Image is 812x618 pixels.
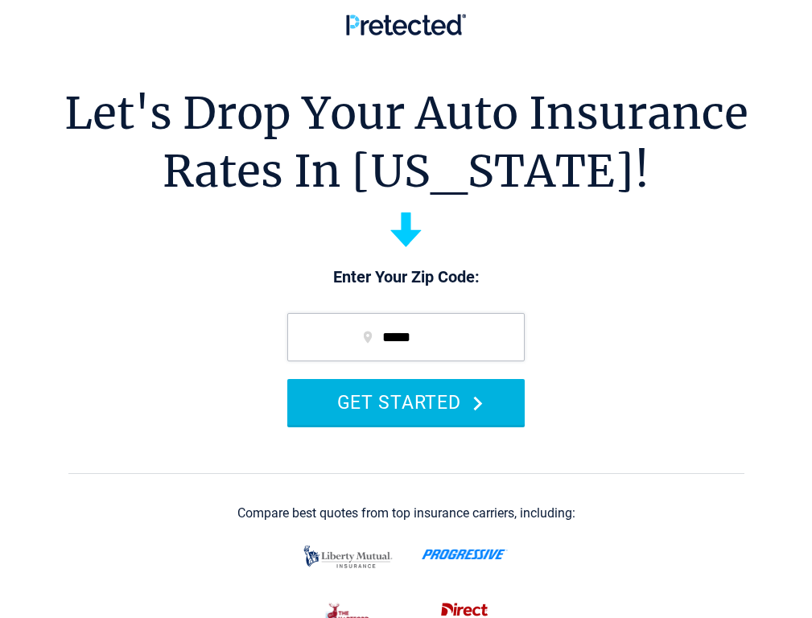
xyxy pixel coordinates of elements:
[271,266,541,289] p: Enter Your Zip Code:
[422,549,508,560] img: progressive
[64,84,748,200] h1: Let's Drop Your Auto Insurance Rates In [US_STATE]!
[287,379,525,425] button: GET STARTED
[287,313,525,361] input: zip code
[346,14,466,35] img: Pretected Logo
[237,506,575,521] div: Compare best quotes from top insurance carriers, including:
[299,538,397,576] img: liberty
